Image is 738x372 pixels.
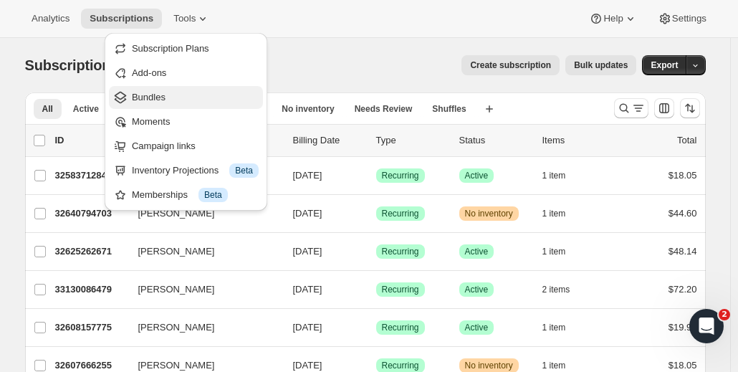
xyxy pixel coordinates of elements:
span: Beta [204,189,222,201]
span: Active [465,246,489,257]
div: Memberships [132,188,259,202]
button: Customize table column order and visibility [654,98,674,118]
span: 1 item [542,322,566,333]
div: Items [542,133,614,148]
button: Export [642,55,686,75]
span: Active [465,284,489,295]
span: Recurring [382,170,419,181]
p: Billing Date [293,133,365,148]
span: Active [465,322,489,333]
span: Active [465,170,489,181]
button: Moments [109,110,263,133]
span: Active [73,103,99,115]
button: Help [580,9,646,29]
button: Campaign links [109,135,263,158]
button: 2 items [542,280,586,300]
span: No inventory [465,208,513,219]
span: Moments [132,116,170,127]
span: Settings [672,13,706,24]
button: Subscription Plans [109,37,263,60]
span: Subscriptions [90,13,153,24]
span: [PERSON_NAME] [138,282,215,297]
span: Create subscription [470,59,551,71]
span: Bundles [132,92,166,102]
button: Create new view [478,99,501,119]
span: 2 items [542,284,570,295]
span: $18.05 [668,360,697,371]
span: Subscriptions [25,57,119,73]
button: Bundles [109,86,263,109]
span: Recurring [382,284,419,295]
span: Export [651,59,678,71]
span: 1 item [542,246,566,257]
p: 32625262671 [55,244,127,259]
span: Subscription Plans [132,43,209,54]
span: No inventory [465,360,513,371]
div: IDCustomerBilling DateTypeStatusItemsTotal [55,133,697,148]
iframe: Intercom live chat [689,309,724,343]
button: Subscriptions [81,9,162,29]
div: 32583712847[PERSON_NAME][DATE]SuccessRecurringSuccessActive1 item$18.05 [55,166,697,186]
span: $44.60 [668,208,697,219]
span: No inventory [282,103,334,115]
span: Add-ons [132,67,166,78]
button: Create subscription [461,55,560,75]
div: Type [376,133,448,148]
div: Inventory Projections [132,163,259,178]
button: 1 item [542,166,582,186]
button: [PERSON_NAME] [130,316,273,339]
span: Bulk updates [574,59,628,71]
p: Total [677,133,696,148]
span: $19.95 [668,322,697,333]
span: [DATE] [293,284,322,295]
span: [PERSON_NAME] [138,244,215,259]
button: [PERSON_NAME] [130,240,273,263]
span: Tools [173,13,196,24]
span: $72.20 [668,284,697,295]
p: Status [459,133,531,148]
div: 32625262671[PERSON_NAME][DATE]SuccessRecurringSuccessActive1 item$48.14 [55,242,697,262]
span: [DATE] [293,208,322,219]
p: 33130086479 [55,282,127,297]
span: [DATE] [293,170,322,181]
span: Analytics [32,13,70,24]
button: Search and filter results [614,98,648,118]
span: Shuffles [432,103,466,115]
div: 32640794703[PERSON_NAME][DATE]SuccessRecurringWarningNo inventory1 item$44.60 [55,204,697,224]
button: 1 item [542,318,582,338]
button: Memberships [109,183,263,206]
div: 33130086479[PERSON_NAME][DATE]SuccessRecurringSuccessActive2 items$72.20 [55,280,697,300]
button: Inventory Projections [109,159,263,182]
span: [DATE] [293,360,322,371]
span: Help [603,13,623,24]
button: Sort the results [680,98,700,118]
button: Add-ons [109,62,263,85]
span: 1 item [542,170,566,181]
span: 2 [719,309,730,320]
span: Recurring [382,208,419,219]
span: $48.14 [668,246,697,257]
span: Needs Review [355,103,413,115]
p: ID [55,133,127,148]
span: Campaign links [132,140,196,151]
span: [DATE] [293,322,322,333]
span: [DATE] [293,246,322,257]
button: Analytics [23,9,78,29]
p: 32640794703 [55,206,127,221]
span: Recurring [382,322,419,333]
span: 1 item [542,208,566,219]
button: Settings [649,9,715,29]
p: 32583712847 [55,168,127,183]
span: Recurring [382,246,419,257]
button: 1 item [542,242,582,262]
div: 32608157775[PERSON_NAME][DATE]SuccessRecurringSuccessActive1 item$19.95 [55,318,697,338]
button: 1 item [542,204,582,224]
button: Tools [165,9,219,29]
button: [PERSON_NAME] [130,278,273,301]
button: Bulk updates [565,55,636,75]
span: All [42,103,53,115]
span: Recurring [382,360,419,371]
span: 1 item [542,360,566,371]
span: Beta [235,165,253,176]
p: 32608157775 [55,320,127,335]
